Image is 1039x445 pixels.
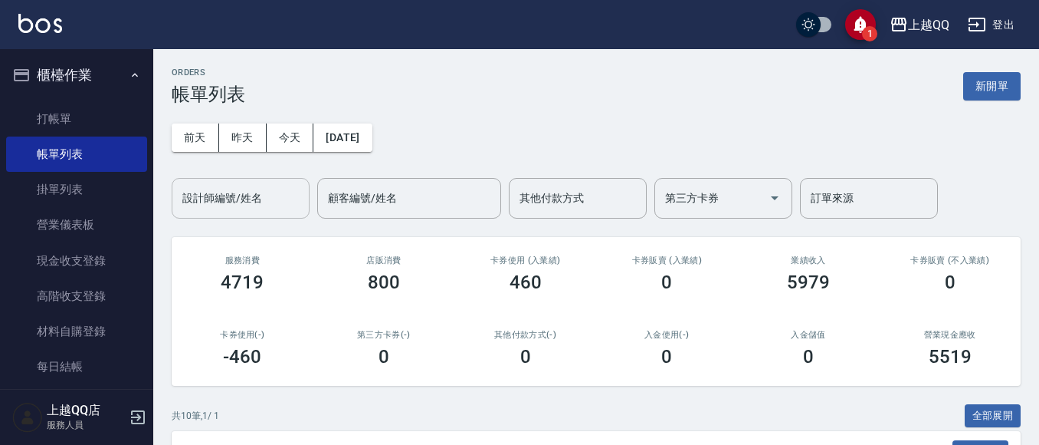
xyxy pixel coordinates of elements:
a: 現金收支登錄 [6,243,147,279]
h5: 上越QQ店 [47,403,125,418]
h2: ORDERS [172,68,245,77]
h2: 第三方卡券(-) [332,330,437,340]
button: 登出 [962,11,1021,39]
h2: 卡券使用(-) [190,330,295,340]
a: 排班表 [6,385,147,420]
h3: 460 [510,272,542,293]
button: 全部展開 [965,404,1021,428]
img: Logo [18,14,62,33]
a: 帳單列表 [6,137,147,172]
h3: 服務消費 [190,255,295,265]
button: 前天 [172,124,219,152]
button: [DATE] [313,124,372,152]
button: 昨天 [219,124,267,152]
p: 共 10 筆, 1 / 1 [172,409,219,423]
button: 新開單 [963,72,1021,101]
h3: 5519 [929,346,972,368]
h2: 業績收入 [756,255,861,265]
h2: 卡券販賣 (入業績) [615,255,719,265]
a: 高階收支登錄 [6,279,147,314]
h3: 0 [661,272,672,293]
a: 每日結帳 [6,349,147,384]
img: Person [12,402,43,433]
h3: 4719 [221,272,264,293]
h3: 0 [803,346,814,368]
h3: 帳單列表 [172,84,245,105]
h3: 0 [520,346,531,368]
button: Open [762,186,787,210]
h3: 0 [379,346,389,368]
h3: -460 [223,346,261,368]
h3: 0 [945,272,955,293]
h2: 入金使用(-) [615,330,719,340]
h2: 入金儲值 [756,330,861,340]
h2: 店販消費 [332,255,437,265]
a: 打帳單 [6,101,147,137]
h2: 卡券販賣 (不入業績) [897,255,1002,265]
button: save [845,9,876,40]
h3: 0 [661,346,672,368]
h2: 卡券使用 (入業績) [473,255,578,265]
h3: 5979 [787,272,830,293]
a: 營業儀表板 [6,207,147,242]
h2: 其他付款方式(-) [473,330,578,340]
a: 新開單 [963,78,1021,93]
h3: 800 [368,272,400,293]
button: 上越QQ [883,9,955,41]
p: 服務人員 [47,418,125,432]
div: 上越QQ [908,15,949,35]
a: 材料自購登錄 [6,314,147,349]
span: 1 [862,26,877,41]
button: 櫃檯作業 [6,55,147,95]
a: 掛單列表 [6,172,147,207]
button: 今天 [267,124,314,152]
h2: 營業現金應收 [897,330,1002,340]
